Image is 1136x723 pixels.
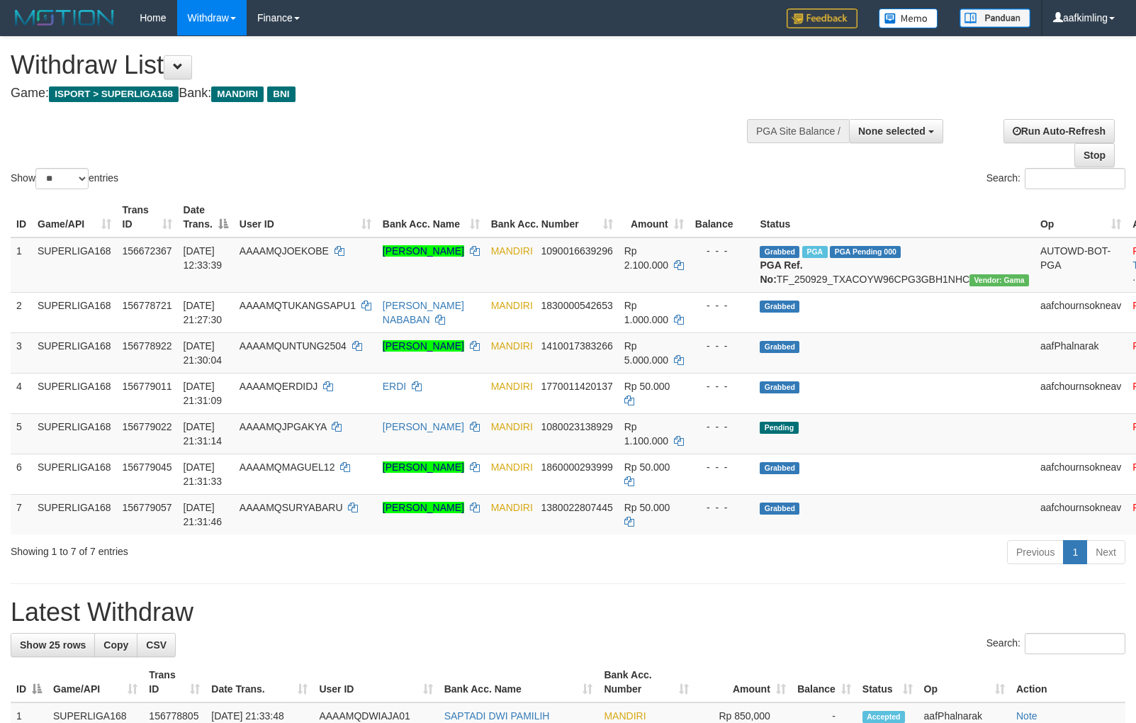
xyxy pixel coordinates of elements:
span: Accepted [862,711,905,723]
span: AAAAMQJPGAKYA [240,421,327,432]
th: Date Trans.: activate to sort column ascending [206,662,313,702]
div: - - - [695,460,749,474]
h1: Withdraw List [11,51,743,79]
div: Showing 1 to 7 of 7 entries [11,539,463,559]
span: Rp 50.000 [624,381,670,392]
div: - - - [695,379,749,393]
span: Grabbed [760,381,799,393]
span: Rp 50.000 [624,502,670,513]
td: SUPERLIGA168 [32,332,117,373]
a: Copy [94,633,137,657]
img: panduan.png [960,9,1030,28]
div: - - - [695,244,749,258]
span: Copy 1380022807445 to clipboard [541,502,612,513]
td: 5 [11,413,32,454]
span: [DATE] 21:31:09 [184,381,223,406]
img: MOTION_logo.png [11,7,118,28]
label: Search: [986,633,1125,654]
span: Copy 1090016639296 to clipboard [541,245,612,257]
span: BNI [267,86,295,102]
th: Bank Acc. Number: activate to sort column ascending [485,197,619,237]
span: MANDIRI [491,461,533,473]
th: Bank Acc. Name: activate to sort column ascending [377,197,485,237]
a: [PERSON_NAME] [383,502,464,513]
span: Rp 1.100.000 [624,421,668,447]
td: 3 [11,332,32,373]
th: Balance [690,197,755,237]
span: Vendor URL: https://trx31.1velocity.biz [969,274,1029,286]
span: [DATE] 21:27:30 [184,300,223,325]
span: AAAAMQTUKANGSAPU1 [240,300,356,311]
div: PGA Site Balance / [747,119,849,143]
span: AAAAMQERDIDJ [240,381,317,392]
a: Show 25 rows [11,633,95,657]
th: Trans ID: activate to sort column ascending [117,197,178,237]
div: - - - [695,420,749,434]
td: 7 [11,494,32,534]
th: Bank Acc. Number: activate to sort column ascending [598,662,694,702]
b: PGA Ref. No: [760,259,802,285]
span: CSV [146,639,167,651]
span: AAAAMQUNTUNG2504 [240,340,347,352]
th: Op: activate to sort column ascending [918,662,1011,702]
span: Grabbed [760,246,799,258]
span: Grabbed [760,301,799,313]
h1: Latest Withdraw [11,598,1125,627]
th: Status: activate to sort column ascending [857,662,918,702]
span: MANDIRI [491,421,533,432]
td: SUPERLIGA168 [32,454,117,494]
label: Show entries [11,168,118,189]
img: Button%20Memo.svg [879,9,938,28]
td: TF_250929_TXACOYW96CPG3GBH1NHC [754,237,1034,293]
th: Amount: activate to sort column ascending [694,662,792,702]
a: [PERSON_NAME] NABABAN [383,300,464,325]
span: Grabbed [760,341,799,353]
th: Game/API: activate to sort column ascending [32,197,117,237]
select: Showentries [35,168,89,189]
td: SUPERLIGA168 [32,237,117,293]
span: Copy 1860000293999 to clipboard [541,461,612,473]
span: [DATE] 21:30:04 [184,340,223,366]
span: [DATE] 21:31:33 [184,461,223,487]
a: Note [1016,710,1037,722]
td: aafPhalnarak [1035,332,1127,373]
a: [PERSON_NAME] [383,461,464,473]
th: Trans ID: activate to sort column ascending [143,662,206,702]
th: Balance: activate to sort column ascending [792,662,857,702]
span: Rp 50.000 [624,461,670,473]
td: 1 [11,237,32,293]
td: 2 [11,292,32,332]
th: ID: activate to sort column descending [11,662,47,702]
span: Copy 1830000542653 to clipboard [541,300,612,311]
button: None selected [849,119,943,143]
td: 6 [11,454,32,494]
th: Op: activate to sort column ascending [1035,197,1127,237]
a: [PERSON_NAME] [383,340,464,352]
td: SUPERLIGA168 [32,292,117,332]
a: 1 [1063,540,1087,564]
span: 156778922 [123,340,172,352]
input: Search: [1025,633,1125,654]
span: ISPORT > SUPERLIGA168 [49,86,179,102]
span: Copy 1080023138929 to clipboard [541,421,612,432]
span: Grabbed [760,462,799,474]
a: SAPTADI DWI PAMILIH [444,710,550,722]
td: 4 [11,373,32,413]
th: Date Trans.: activate to sort column descending [178,197,234,237]
div: - - - [695,298,749,313]
a: Next [1086,540,1125,564]
td: aafchournsokneav [1035,373,1127,413]
div: - - - [695,500,749,515]
a: [PERSON_NAME] [383,421,464,432]
a: ERDI [383,381,406,392]
span: None selected [858,125,926,137]
td: AUTOWD-BOT-PGA [1035,237,1127,293]
td: SUPERLIGA168 [32,494,117,534]
th: User ID: activate to sort column ascending [313,662,438,702]
span: MANDIRI [491,340,533,352]
span: MANDIRI [491,381,533,392]
span: Grabbed [760,503,799,515]
td: aafchournsokneav [1035,494,1127,534]
span: 156779057 [123,502,172,513]
th: Status [754,197,1034,237]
